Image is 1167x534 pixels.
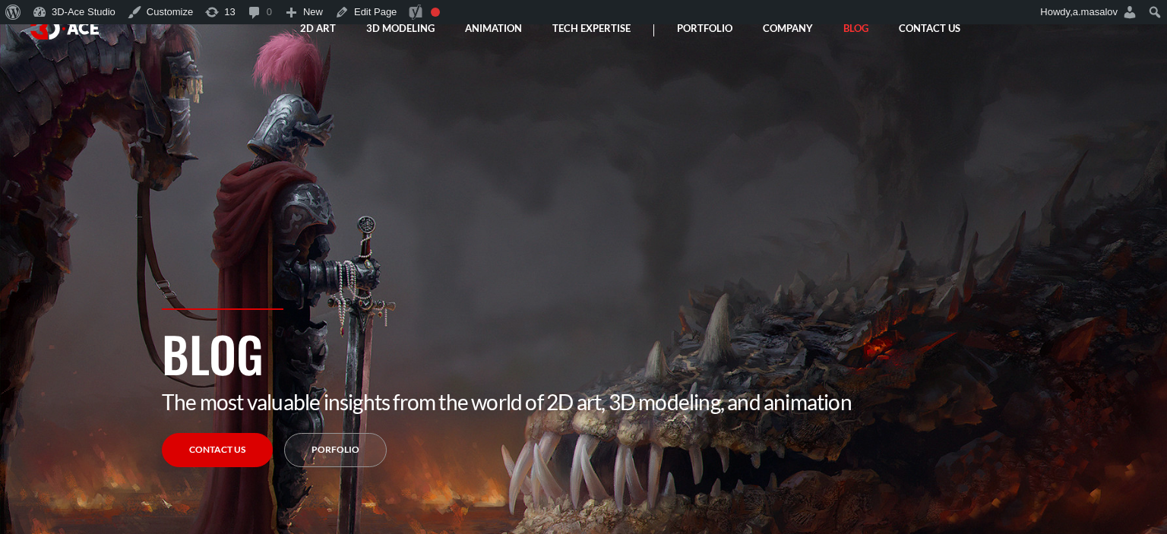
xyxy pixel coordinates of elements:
a: Porfolio [284,433,387,467]
img: logo white [30,17,99,39]
span: a.masalov [1073,6,1118,17]
h1: Blog [162,318,1005,389]
p: The most valuable insights from the world of 2D art, 3D modeling, and animation [162,389,1005,415]
div: Focus keyphrase not set [431,8,440,17]
a: Contact Us [162,433,273,467]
